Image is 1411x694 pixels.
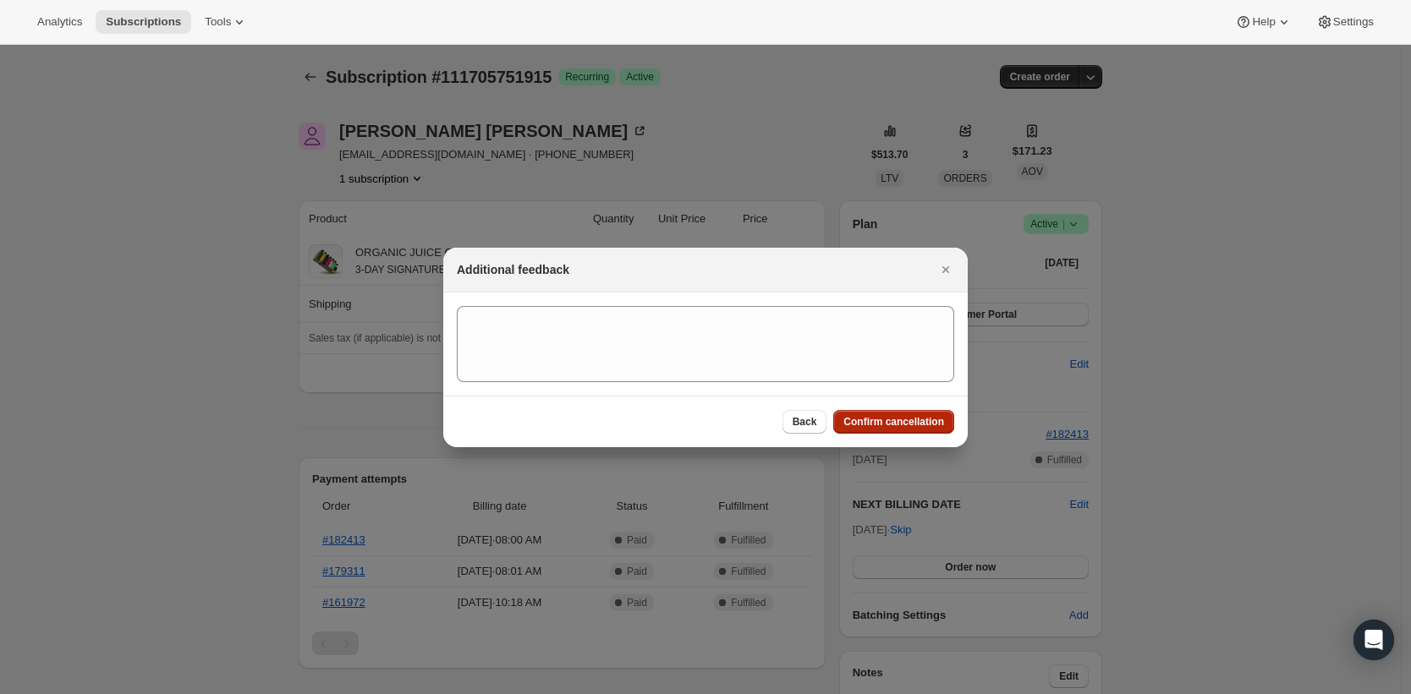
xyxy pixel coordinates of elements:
button: Back [782,410,827,434]
span: Settings [1333,15,1374,29]
span: Back [793,415,817,429]
h2: Additional feedback [457,261,569,278]
button: Close [934,258,958,281]
span: Analytics [37,15,82,29]
div: Open Intercom Messenger [1353,620,1394,660]
button: Settings [1306,10,1384,34]
button: Tools [195,10,258,34]
span: Help [1252,15,1275,29]
span: Subscriptions [106,15,181,29]
button: Help [1225,10,1302,34]
button: Confirm cancellation [833,410,954,434]
span: Tools [205,15,231,29]
button: Analytics [27,10,92,34]
button: Subscriptions [96,10,191,34]
span: Confirm cancellation [843,415,944,429]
